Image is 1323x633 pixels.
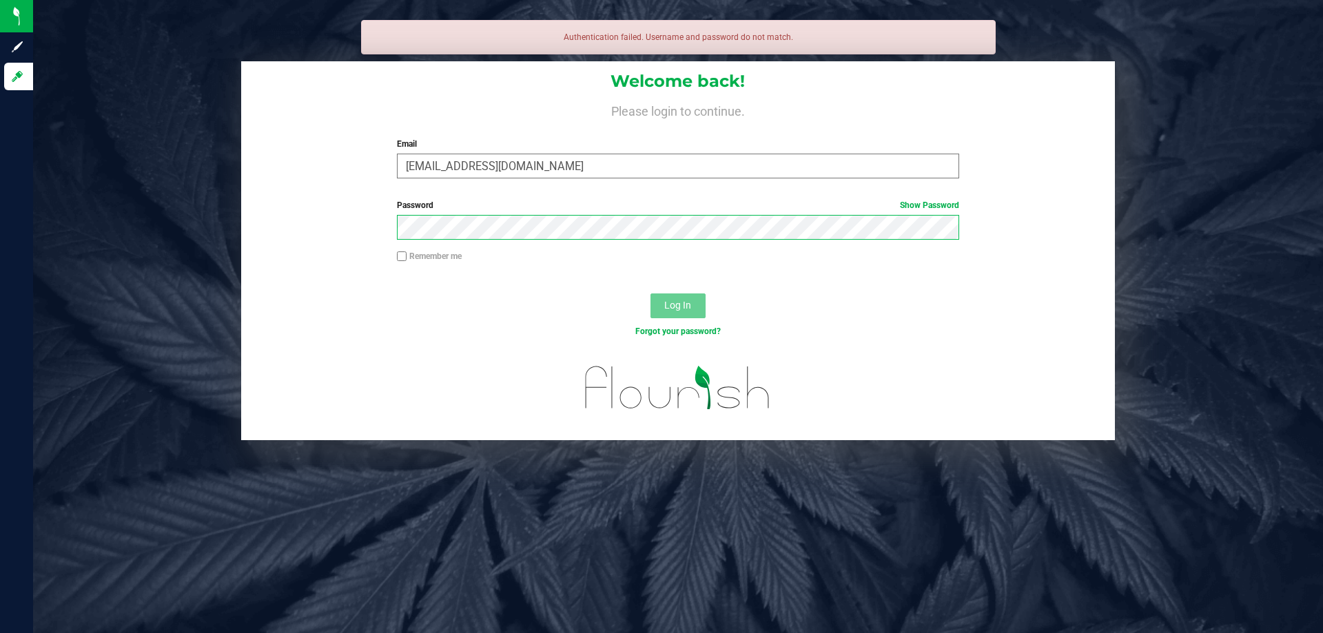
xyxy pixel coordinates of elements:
div: Authentication failed. Username and password do not match. [361,20,996,54]
h4: Please login to continue. [241,102,1115,118]
button: Log In [650,293,706,318]
inline-svg: Sign up [10,40,24,54]
inline-svg: Log in [10,70,24,83]
a: Forgot your password? [635,326,721,336]
label: Remember me [397,250,462,262]
input: Remember me [397,251,407,261]
label: Email [397,138,958,150]
span: Log In [664,300,691,311]
a: Show Password [900,200,959,210]
span: Password [397,200,433,210]
img: flourish_logo.svg [568,353,787,423]
h1: Welcome back! [241,72,1115,90]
